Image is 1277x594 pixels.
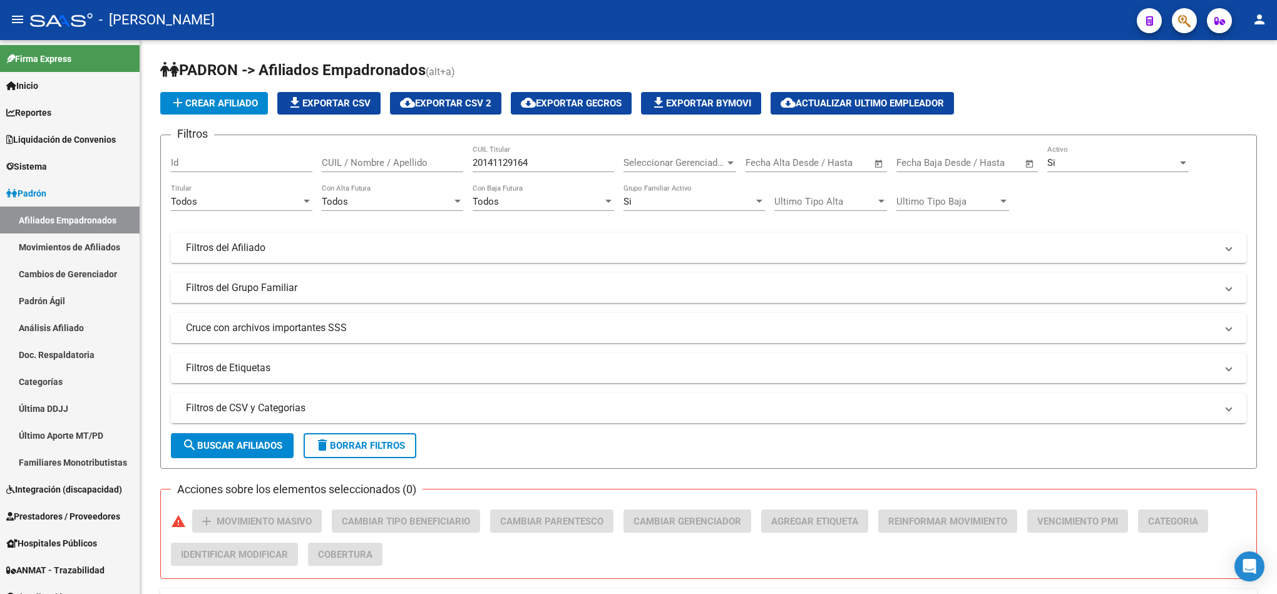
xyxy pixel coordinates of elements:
span: Movimiento Masivo [217,516,312,527]
mat-icon: search [182,438,197,453]
span: Reinformar Movimiento [888,516,1007,527]
span: Exportar GECROS [521,98,622,109]
mat-panel-title: Filtros de Etiquetas [186,361,1216,375]
span: Todos [171,196,197,207]
span: Prestadores / Proveedores [6,510,120,523]
mat-icon: menu [10,12,25,27]
span: Cambiar Gerenciador [633,516,741,527]
mat-icon: delete [315,438,330,453]
mat-icon: person [1252,12,1267,27]
button: Open calendar [872,156,886,171]
mat-panel-title: Filtros del Grupo Familiar [186,281,1216,295]
span: Identificar Modificar [181,549,288,560]
button: Exportar GECROS [511,92,632,115]
button: Cambiar Tipo Beneficiario [332,510,480,533]
span: Agregar Etiqueta [771,516,858,527]
button: Cobertura [308,543,382,566]
button: Identificar Modificar [171,543,298,566]
span: Reportes [6,106,51,120]
span: Vencimiento PMI [1037,516,1118,527]
input: Fecha fin [808,157,868,168]
mat-expansion-panel-header: Filtros del Afiliado [171,233,1246,263]
mat-expansion-panel-header: Filtros del Grupo Familiar [171,273,1246,303]
button: Agregar Etiqueta [761,510,868,533]
mat-icon: cloud_download [400,95,415,110]
mat-icon: cloud_download [781,95,796,110]
span: Cambiar Parentesco [500,516,603,527]
mat-icon: file_download [287,95,302,110]
mat-icon: add [199,514,214,529]
span: Todos [322,196,348,207]
mat-panel-title: Filtros de CSV y Categorias [186,401,1216,415]
input: Fecha inicio [896,157,947,168]
mat-icon: file_download [651,95,666,110]
button: Movimiento Masivo [192,510,322,533]
button: Reinformar Movimiento [878,510,1017,533]
span: Cobertura [318,549,372,560]
button: Buscar Afiliados [171,433,294,458]
span: Crear Afiliado [170,98,258,109]
span: Actualizar ultimo Empleador [781,98,944,109]
span: (alt+a) [426,66,455,78]
button: Actualizar ultimo Empleador [771,92,954,115]
span: Todos [473,196,499,207]
button: Vencimiento PMI [1027,510,1128,533]
button: Open calendar [1023,156,1037,171]
h3: Acciones sobre los elementos seleccionados (0) [171,481,423,498]
span: Hospitales Públicos [6,536,97,550]
button: Borrar Filtros [304,433,416,458]
div: Open Intercom Messenger [1234,551,1264,581]
mat-expansion-panel-header: Filtros de CSV y Categorias [171,393,1246,423]
button: Cambiar Gerenciador [623,510,751,533]
input: Fecha fin [958,157,1019,168]
button: Exportar Bymovi [641,92,761,115]
button: Categoria [1138,510,1208,533]
span: Ultimo Tipo Alta [774,196,876,207]
mat-expansion-panel-header: Filtros de Etiquetas [171,353,1246,383]
mat-icon: warning [171,514,186,529]
span: PADRON -> Afiliados Empadronados [160,61,426,79]
span: Seleccionar Gerenciador [623,157,725,168]
span: Si [1047,157,1055,168]
span: Exportar Bymovi [651,98,751,109]
span: Borrar Filtros [315,440,405,451]
button: Cambiar Parentesco [490,510,613,533]
span: Padrón [6,187,46,200]
span: Exportar CSV 2 [400,98,491,109]
span: ANMAT - Trazabilidad [6,563,105,577]
mat-expansion-panel-header: Cruce con archivos importantes SSS [171,313,1246,343]
mat-panel-title: Cruce con archivos importantes SSS [186,321,1216,335]
mat-panel-title: Filtros del Afiliado [186,241,1216,255]
span: Liquidación de Convenios [6,133,116,146]
span: Inicio [6,79,38,93]
button: Exportar CSV 2 [390,92,501,115]
span: Buscar Afiliados [182,440,282,451]
button: Crear Afiliado [160,92,268,115]
span: Ultimo Tipo Baja [896,196,998,207]
span: - [PERSON_NAME] [99,6,215,34]
mat-icon: add [170,95,185,110]
h3: Filtros [171,125,214,143]
span: Categoria [1148,516,1198,527]
button: Exportar CSV [277,92,381,115]
mat-icon: cloud_download [521,95,536,110]
span: Integración (discapacidad) [6,483,122,496]
span: Cambiar Tipo Beneficiario [342,516,470,527]
input: Fecha inicio [746,157,796,168]
span: Exportar CSV [287,98,371,109]
span: Si [623,196,632,207]
span: Firma Express [6,52,71,66]
span: Sistema [6,160,47,173]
